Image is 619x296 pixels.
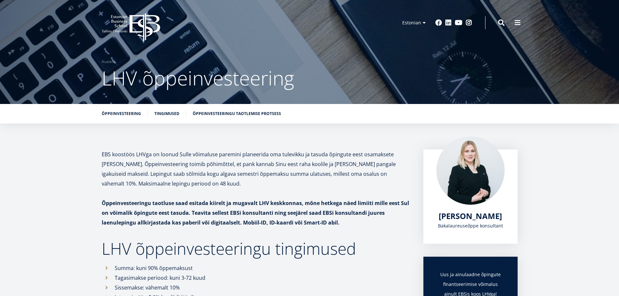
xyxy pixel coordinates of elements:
a: Avaleht [102,58,115,65]
p: EBS koostöös LHVga on loonud Sulle võimaluse paremini planeerida oma tulevikku ja tasuda õpingute... [102,149,410,188]
a: Youtube [455,19,462,26]
h2: LHV õppeinvesteeringu tingimused [102,240,410,257]
img: Maria [436,136,505,205]
span: LHV õppeinvesteering [102,65,294,91]
a: Tingimused [154,110,179,117]
a: Instagram [466,19,472,26]
a: Õppeinvesteering [102,110,141,117]
span: [PERSON_NAME] [439,211,502,221]
a: Facebook [435,19,442,26]
a: Õppeinvesteeringu taotlemise protsess [193,110,281,117]
div: Bakalaureuseõppe konsultant [436,221,505,231]
a: [PERSON_NAME] [439,211,502,221]
li: Tagasimakse periood: kuni 3-72 kuud [102,273,410,283]
li: Sissemakse: vähemalt 10% [102,283,410,292]
a: Linkedin [445,19,452,26]
strong: Õppeinvesteeringu taotluse saad esitada kiirelt ja mugavalt LHV keskkonnas, mõne hetkega näed lim... [102,199,409,226]
li: Summa: kuni 90% õppemaksust [102,263,410,273]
